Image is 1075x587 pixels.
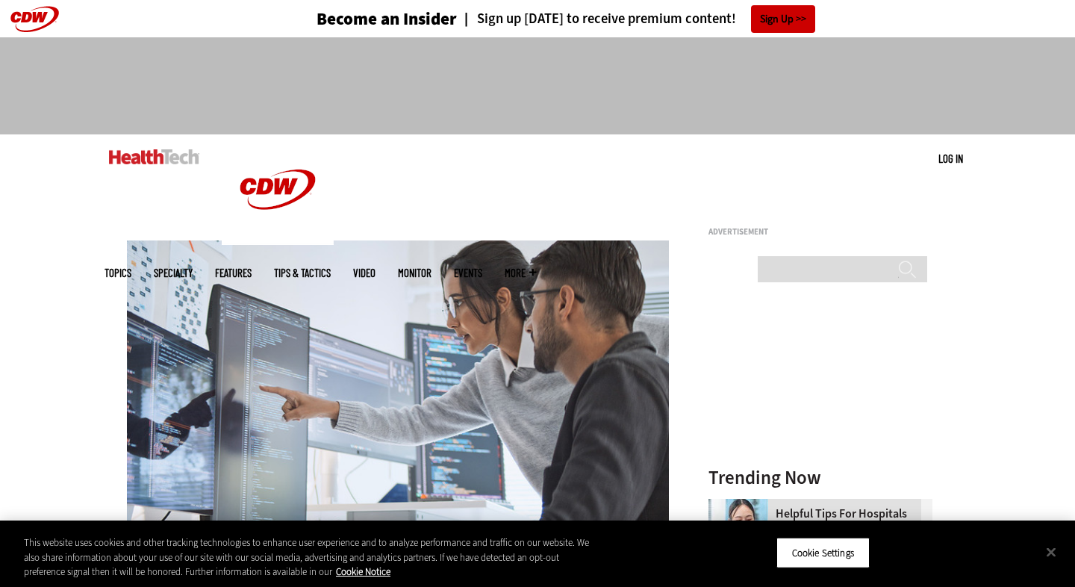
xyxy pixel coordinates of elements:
a: Tips & Tactics [274,267,331,279]
a: Sign up [DATE] to receive premium content! [457,12,736,26]
a: Events [454,267,482,279]
span: Topics [105,267,131,279]
button: Cookie Settings [776,537,870,568]
a: Helpful Tips for Hospitals When Implementing Microsoft Dragon Copilot [708,508,923,544]
a: CDW [222,233,334,249]
button: Close [1035,535,1068,568]
span: Specialty [154,267,193,279]
a: MonITor [398,267,431,279]
a: Log in [938,152,963,165]
img: Doctor using phone to dictate to tablet [708,499,768,559]
h3: Become an Insider [317,10,457,28]
iframe: advertisement [708,242,932,429]
a: Video [353,267,376,279]
div: User menu [938,151,963,167]
img: Home [222,134,334,245]
span: More [505,267,536,279]
a: Sign Up [751,5,815,33]
h3: Trending Now [708,468,932,487]
a: Become an Insider [261,10,457,28]
a: Features [215,267,252,279]
iframe: advertisement [266,52,809,119]
img: Home [109,149,199,164]
div: This website uses cookies and other tracking technologies to enhance user experience and to analy... [24,535,591,580]
img: cyber team looks at code on several monitors [127,240,669,533]
a: Doctor using phone to dictate to tablet [708,499,776,511]
a: More information about your privacy [336,565,390,578]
